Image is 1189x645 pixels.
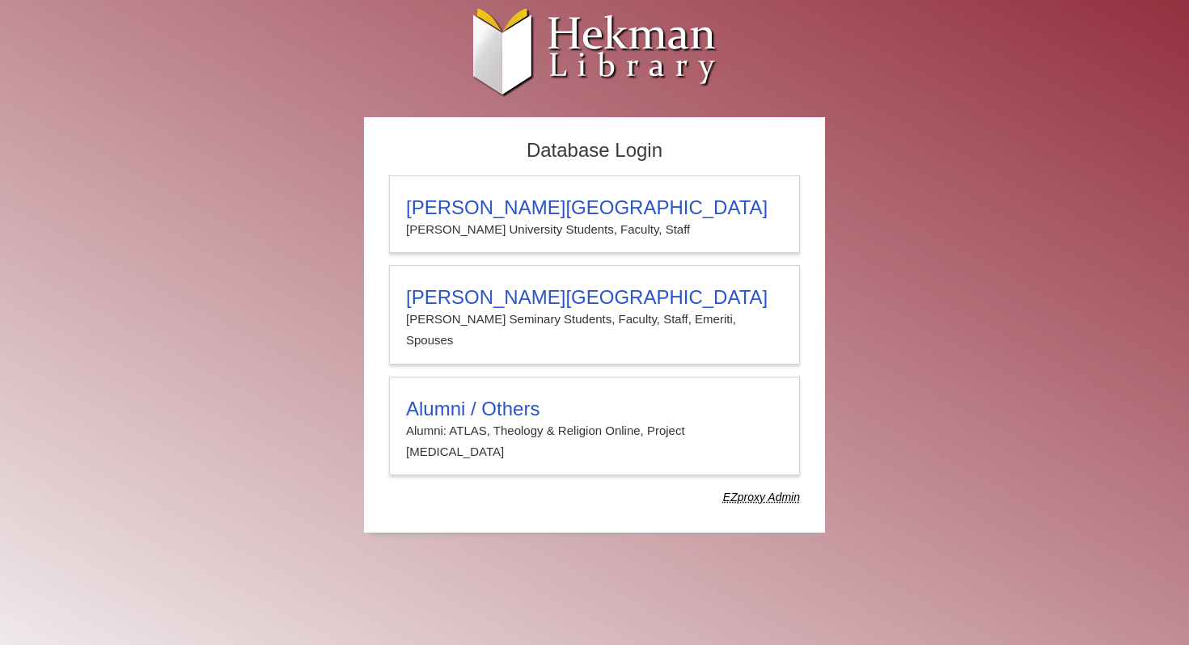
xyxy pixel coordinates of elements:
[723,491,800,504] dfn: Use Alumni login
[406,420,783,463] p: Alumni: ATLAS, Theology & Religion Online, Project [MEDICAL_DATA]
[406,286,783,309] h3: [PERSON_NAME][GEOGRAPHIC_DATA]
[406,196,783,219] h3: [PERSON_NAME][GEOGRAPHIC_DATA]
[381,134,808,167] h2: Database Login
[406,398,783,420] h3: Alumni / Others
[389,265,800,365] a: [PERSON_NAME][GEOGRAPHIC_DATA][PERSON_NAME] Seminary Students, Faculty, Staff, Emeriti, Spouses
[389,175,800,253] a: [PERSON_NAME][GEOGRAPHIC_DATA][PERSON_NAME] University Students, Faculty, Staff
[406,398,783,463] summary: Alumni / OthersAlumni: ATLAS, Theology & Religion Online, Project [MEDICAL_DATA]
[406,219,783,240] p: [PERSON_NAME] University Students, Faculty, Staff
[406,309,783,352] p: [PERSON_NAME] Seminary Students, Faculty, Staff, Emeriti, Spouses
